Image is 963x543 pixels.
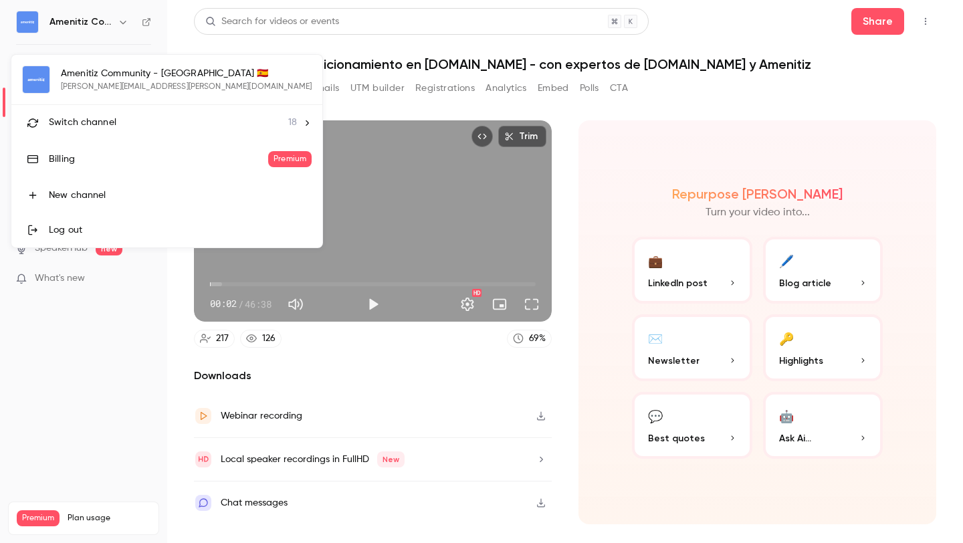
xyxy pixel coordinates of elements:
[49,152,268,166] div: Billing
[268,151,312,167] span: Premium
[49,223,312,237] div: Log out
[49,116,116,130] span: Switch channel
[49,189,312,202] div: New channel
[288,116,297,130] span: 18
